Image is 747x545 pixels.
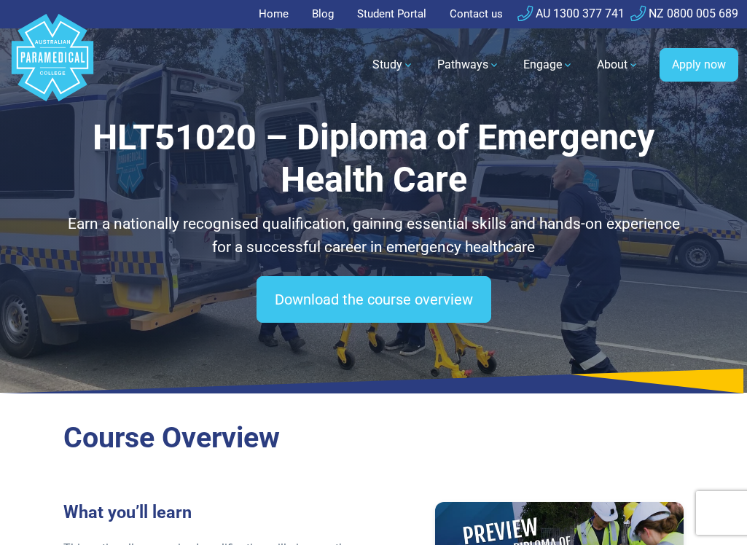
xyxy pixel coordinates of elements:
[517,7,625,20] a: AU 1300 377 741
[630,7,738,20] a: NZ 0800 005 689
[63,213,684,259] p: Earn a nationally recognised qualification, gaining essential skills and hands-on experience for ...
[515,44,582,85] a: Engage
[364,44,423,85] a: Study
[429,44,509,85] a: Pathways
[63,502,364,522] h3: What you’ll learn
[257,276,491,323] a: Download the course overview
[9,28,96,102] a: Australian Paramedical College
[63,117,684,201] h1: HLT51020 – Diploma of Emergency Health Care
[588,44,648,85] a: About
[63,421,684,455] h2: Course Overview
[660,48,738,82] a: Apply now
